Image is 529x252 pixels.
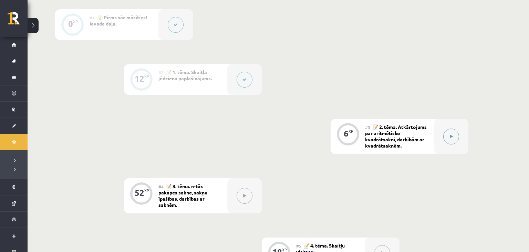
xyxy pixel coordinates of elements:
div: XP [144,189,149,192]
div: XP [144,74,149,78]
span: #3 [365,124,370,130]
div: 52 [135,190,144,196]
div: 12 [135,75,144,82]
span: 💡 Pirms sāc mācīties! Ievada daļa. [90,14,147,27]
span: #2 [158,70,164,75]
a: Rīgas 1. Tālmācības vidusskola [8,12,28,29]
span: #1 [90,15,95,20]
span: 📝 2. tēma. Atkārtojums par aritmētisko kvadrātsakni, darbībām ar kvadrātsaknēm. [365,124,427,149]
span: 📝 3. tēma. n-tās pakāpes sakne, sakņu īpašības, darbības ar saknēm. [158,183,207,208]
span: #5 [296,243,301,249]
div: XP [73,20,78,23]
div: 0 [68,21,73,27]
div: 6 [344,130,349,137]
div: XP [282,248,287,252]
span: #4 [158,184,164,189]
span: 📝 1. tēma. Skaitļa jēdziena paplašinājums. [158,69,212,81]
div: XP [349,129,353,133]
